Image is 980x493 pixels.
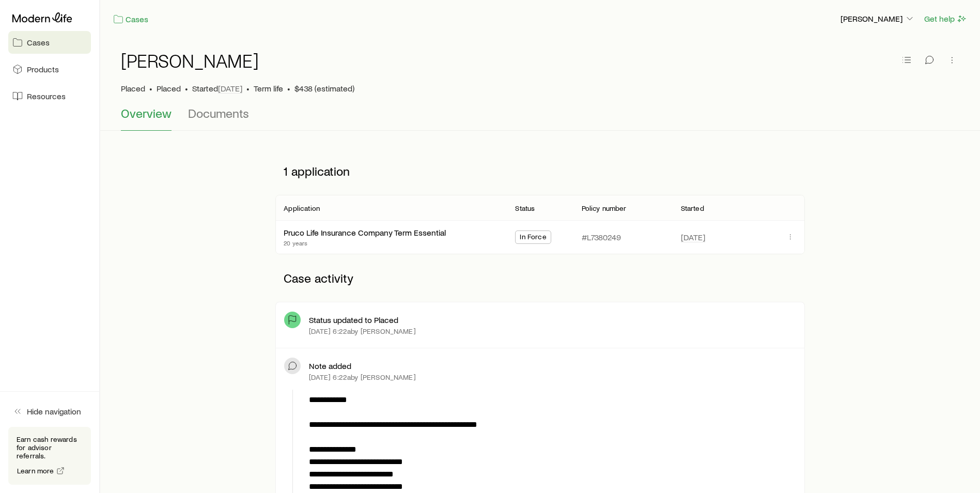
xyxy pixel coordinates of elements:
p: Case activity [275,263,804,294]
p: #L7380249 [582,232,621,242]
div: Pruco Life Insurance Company Term Essential [284,227,446,238]
p: Started [681,204,704,212]
span: [DATE] [681,232,705,242]
span: Placed [157,83,181,94]
span: [DATE] [218,83,242,94]
p: Application [284,204,320,212]
a: Products [8,58,91,81]
span: • [185,83,188,94]
p: Status updated to Placed [309,315,398,325]
span: Cases [27,37,50,48]
span: Documents [188,106,249,120]
p: 20 years [284,239,446,247]
a: Resources [8,85,91,107]
span: $438 (estimated) [294,83,354,94]
a: Cases [113,13,149,25]
p: 1 application [275,156,804,187]
h1: [PERSON_NAME] [121,50,259,71]
p: Placed [121,83,145,94]
p: Note added [309,361,351,371]
p: Started [192,83,242,94]
span: Overview [121,106,172,120]
span: Resources [27,91,66,101]
p: [DATE] 6:22a by [PERSON_NAME] [309,373,415,381]
button: Hide navigation [8,400,91,423]
span: Hide navigation [27,406,81,417]
span: In Force [520,233,546,243]
div: Case details tabs [121,106,959,131]
span: Learn more [17,467,54,474]
p: Status [515,204,535,212]
span: Term life [254,83,283,94]
button: Get help [924,13,968,25]
span: Products [27,64,59,74]
p: [PERSON_NAME] [841,13,915,24]
p: Policy number [582,204,627,212]
button: [PERSON_NAME] [840,13,915,25]
span: • [149,83,152,94]
span: • [246,83,250,94]
a: Cases [8,31,91,54]
a: Pruco Life Insurance Company Term Essential [284,227,446,237]
p: Earn cash rewards for advisor referrals. [17,435,83,460]
p: [DATE] 6:22a by [PERSON_NAME] [309,327,415,335]
span: • [287,83,290,94]
div: Earn cash rewards for advisor referrals.Learn more [8,427,91,485]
